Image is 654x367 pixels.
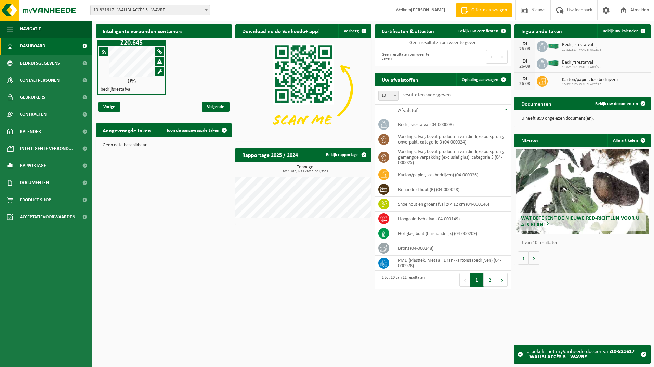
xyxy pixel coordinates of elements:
[91,5,210,15] span: 10-821617 - WALIBI ACCÈS 5 - WAVRE
[321,148,371,162] a: Bekijk rapportage
[548,43,559,49] img: HK-XC-30-GN-00
[20,140,73,157] span: Intelligente verbond...
[603,29,638,33] span: Bekijk uw kalender
[393,147,511,167] td: voedingsafval, bevat producten van dierlijke oorsprong, gemengde verpakking (exclusief glas), cat...
[562,60,601,65] span: Bedrijfsrestafval
[521,241,647,245] p: 1 van 10 resultaten
[518,64,532,69] div: 26-08
[235,38,371,140] img: Download de VHEPlus App
[459,273,470,287] button: Previous
[529,251,539,265] button: Volgende
[99,40,164,46] h1: Z20.645
[453,24,510,38] a: Bekijk uw certificaten
[235,24,327,38] h2: Download nu de Vanheede+ app!
[96,123,158,137] h2: Aangevraagde taken
[90,5,210,15] span: 10-821617 - WALIBI ACCÈS 5 - WAVRE
[548,60,559,66] img: HK-XC-40-GN-00
[20,191,51,208] span: Product Shop
[607,134,650,147] a: Alle artikelen
[378,272,425,287] div: 1 tot 10 van 11 resultaten
[514,24,569,38] h2: Ingeplande taken
[20,89,45,106] span: Gebruikers
[20,208,75,226] span: Acceptatievoorwaarden
[379,91,398,100] span: 10
[514,97,558,110] h2: Documenten
[597,24,650,38] a: Bekijk uw kalender
[393,241,511,256] td: brons (04-000248)
[338,24,371,38] button: Verberg
[562,65,601,69] span: 10-821617 - WALIBI ACCÈS 5
[486,50,497,64] button: Previous
[462,78,498,82] span: Ophaling aanvragen
[375,73,425,86] h2: Uw afvalstoffen
[20,55,60,72] span: Bedrijfsgegevens
[20,38,45,55] span: Dashboard
[375,38,511,47] td: Geen resultaten om weer te geven
[526,349,635,360] strong: 10-821617 - WALIBI ACCÈS 5 - WAVRE
[497,273,508,287] button: Next
[402,92,451,98] label: resultaten weergeven
[393,256,511,271] td: PMD (Plastiek, Metaal, Drankkartons) (bedrijven) (04-000978)
[98,102,120,112] span: Vorige
[518,251,529,265] button: Vorige
[521,116,644,121] p: U heeft 859 ongelezen document(en).
[398,108,418,113] span: Afvalstof
[562,77,618,83] span: Karton/papier, los (bedrijven)
[103,143,225,148] p: Geen data beschikbaar.
[456,3,512,17] a: Offerte aanvragen
[239,170,371,173] span: 2024: 626,141 t - 2025: 361,535 t
[595,101,638,106] span: Bekijk uw documenten
[101,87,131,92] h4: bedrijfsrestafval
[393,132,511,147] td: voedingsafval, bevat producten van dierlijke oorsprong, onverpakt, categorie 3 (04-000024)
[497,50,508,64] button: Next
[20,123,41,140] span: Kalender
[375,24,441,38] h2: Certificaten & attesten
[411,8,445,13] strong: [PERSON_NAME]
[562,83,618,87] span: 10-821617 - WALIBI ACCÈS 5
[20,174,49,191] span: Documenten
[378,91,399,101] span: 10
[20,157,46,174] span: Rapportage
[518,59,532,64] div: DI
[456,73,510,86] a: Ophaling aanvragen
[393,117,511,132] td: bedrijfsrestafval (04-000008)
[590,97,650,110] a: Bekijk uw documenten
[393,182,511,197] td: behandeld hout (B) (04-000028)
[239,165,371,173] h3: Tonnage
[393,167,511,182] td: karton/papier, los (bedrijven) (04-000026)
[202,102,230,112] span: Volgende
[458,29,498,33] span: Bekijk uw certificaten
[393,212,511,226] td: hoogcalorisch afval (04-000149)
[166,128,219,133] span: Toon de aangevraagde taken
[518,82,532,86] div: 26-08
[514,134,545,147] h2: Nieuws
[518,47,532,52] div: 26-08
[20,21,41,38] span: Navigatie
[518,41,532,47] div: DI
[526,345,637,363] div: U bekijkt het myVanheede dossier van
[96,24,232,38] h2: Intelligente verbonden containers
[393,226,511,241] td: hol glas, bont (huishoudelijk) (04-000209)
[344,29,359,33] span: Verberg
[470,7,509,14] span: Offerte aanvragen
[516,149,649,234] a: Wat betekent de nieuwe RED-richtlijn voor u als klant?
[393,197,511,212] td: snoeihout en groenafval Ø < 12 cm (04-000146)
[518,76,532,82] div: DI
[562,48,601,52] span: 10-821617 - WALIBI ACCÈS 5
[161,123,231,137] a: Toon de aangevraagde taken
[484,273,497,287] button: 2
[378,49,440,64] div: Geen resultaten om weer te geven
[98,78,165,85] div: 0%
[521,216,639,228] span: Wat betekent de nieuwe RED-richtlijn voor u als klant?
[470,273,484,287] button: 1
[562,42,601,48] span: Bedrijfsrestafval
[235,148,305,161] h2: Rapportage 2025 / 2024
[20,106,47,123] span: Contracten
[20,72,60,89] span: Contactpersonen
